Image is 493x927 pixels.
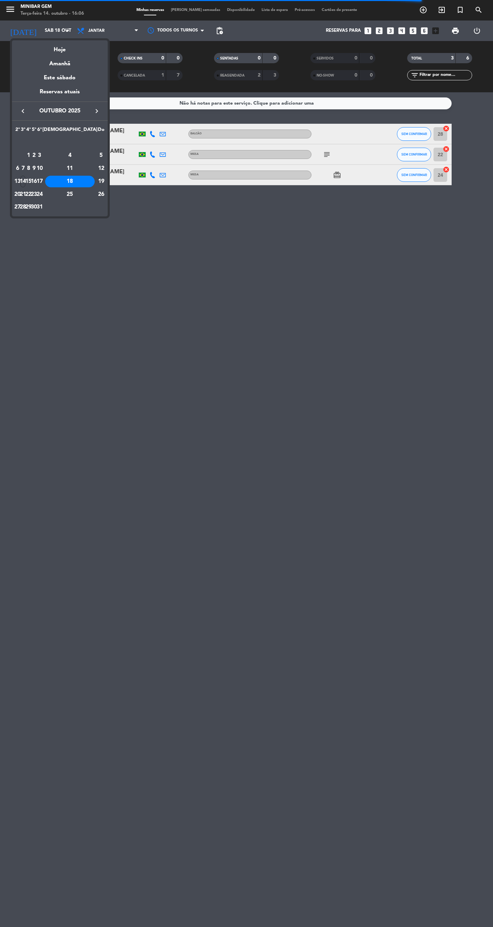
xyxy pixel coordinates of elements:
td: 8 de outubro de 2025 [26,162,31,175]
td: 11 de outubro de 2025 [42,162,97,175]
div: 18 [45,176,95,187]
div: Hoje [12,40,108,54]
div: 8 [26,163,31,174]
td: 1 de outubro de 2025 [26,149,31,162]
div: 30 [31,201,37,213]
div: 17 [37,176,42,187]
td: 28 de outubro de 2025 [20,201,26,214]
td: 7 de outubro de 2025 [20,162,26,175]
th: Domingo [97,126,105,136]
td: 22 de outubro de 2025 [26,188,31,201]
div: 15 [26,176,31,187]
td: 30 de outubro de 2025 [31,201,37,214]
td: 5 de outubro de 2025 [97,149,105,162]
div: 5 [98,150,105,162]
th: Terça-feira [20,126,26,136]
div: 6 [15,163,20,174]
th: Sábado [42,126,97,136]
td: 3 de outubro de 2025 [37,149,42,162]
div: 16 [31,176,37,187]
td: 17 de outubro de 2025 [37,175,42,188]
td: 2 de outubro de 2025 [31,149,37,162]
td: 26 de outubro de 2025 [97,188,105,201]
i: keyboard_arrow_right [93,107,101,115]
td: 10 de outubro de 2025 [37,162,42,175]
div: 28 [21,201,26,213]
th: Quinta-feira [31,126,37,136]
div: 20 [15,189,20,200]
div: 29 [26,201,31,213]
td: 31 de outubro de 2025 [37,201,42,214]
div: 2 [31,150,37,162]
th: Quarta-feira [26,126,31,136]
div: 23 [31,189,37,200]
td: 6 de outubro de 2025 [15,162,20,175]
div: 11 [45,163,95,174]
div: 7 [21,163,26,174]
td: 21 de outubro de 2025 [20,188,26,201]
td: 25 de outubro de 2025 [42,188,97,201]
td: 20 de outubro de 2025 [15,188,20,201]
div: 31 [37,201,42,213]
span: outubro 2025 [29,107,91,116]
td: 9 de outubro de 2025 [31,162,37,175]
div: Reservas atuais [12,88,108,102]
div: 22 [26,189,31,200]
td: 16 de outubro de 2025 [31,175,37,188]
div: 26 [98,189,105,200]
div: Amanhã [12,54,108,68]
div: 3 [37,150,42,162]
td: 12 de outubro de 2025 [97,162,105,175]
div: 14 [21,176,26,187]
th: Sexta-feira [37,126,42,136]
td: 29 de outubro de 2025 [26,201,31,214]
div: 19 [98,176,105,187]
td: 14 de outubro de 2025 [20,175,26,188]
i: keyboard_arrow_left [19,107,27,115]
div: 13 [15,176,20,187]
div: 4 [45,150,95,162]
div: 24 [37,189,42,200]
div: 9 [31,163,37,174]
td: 27 de outubro de 2025 [15,201,20,214]
td: OUT [15,136,105,149]
td: 23 de outubro de 2025 [31,188,37,201]
th: Segunda-feira [15,126,20,136]
div: 12 [98,163,105,174]
div: 1 [26,150,31,162]
div: 27 [15,201,20,213]
td: 4 de outubro de 2025 [42,149,97,162]
td: 18 de outubro de 2025 [42,175,97,188]
div: Este sábado [12,68,108,88]
td: 13 de outubro de 2025 [15,175,20,188]
div: 25 [45,189,95,200]
td: 24 de outubro de 2025 [37,188,42,201]
button: keyboard_arrow_left [17,107,29,116]
td: 19 de outubro de 2025 [97,175,105,188]
div: 10 [37,163,42,174]
div: 21 [21,189,26,200]
td: 15 de outubro de 2025 [26,175,31,188]
button: keyboard_arrow_right [91,107,103,116]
